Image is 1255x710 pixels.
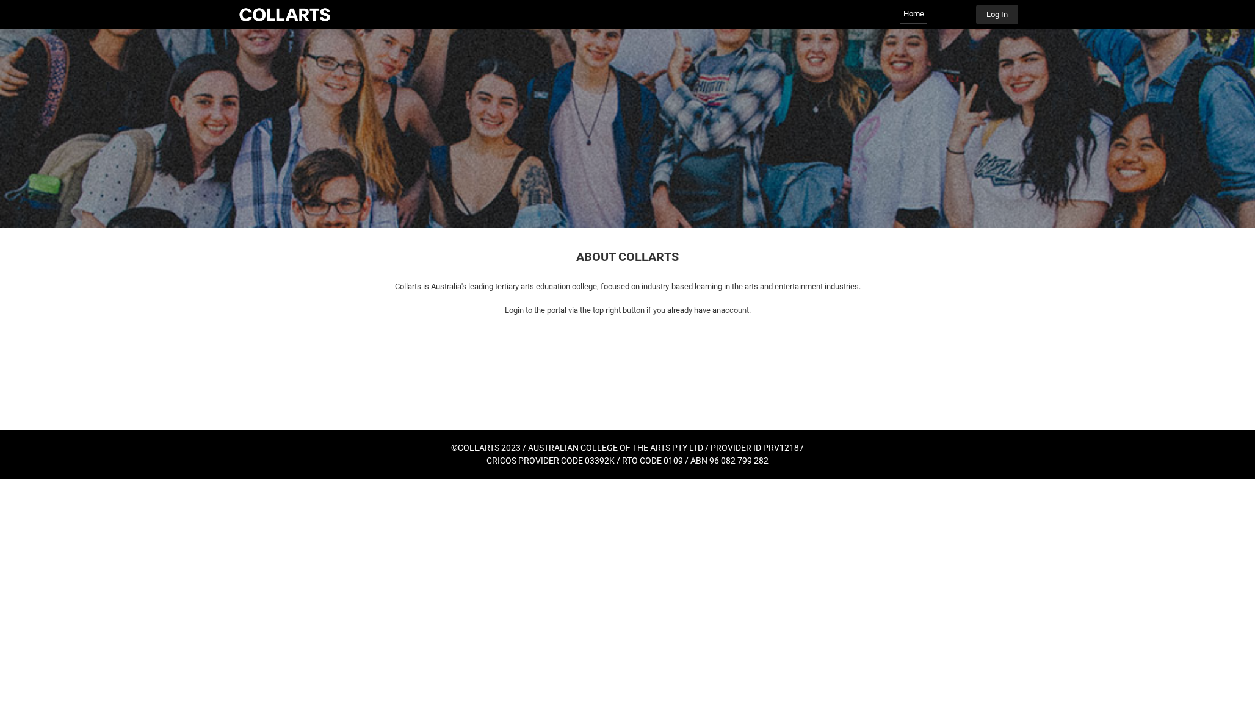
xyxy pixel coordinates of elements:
[900,5,927,24] a: Home
[576,249,679,264] span: ABOUT COLLARTS
[244,281,1011,293] p: Collarts is Australia's leading tertiary arts education college, focused on industry-based learni...
[244,304,1011,317] p: Login to the portal via the top right button if you already have an
[976,5,1018,24] button: Log In
[721,306,751,315] span: account.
